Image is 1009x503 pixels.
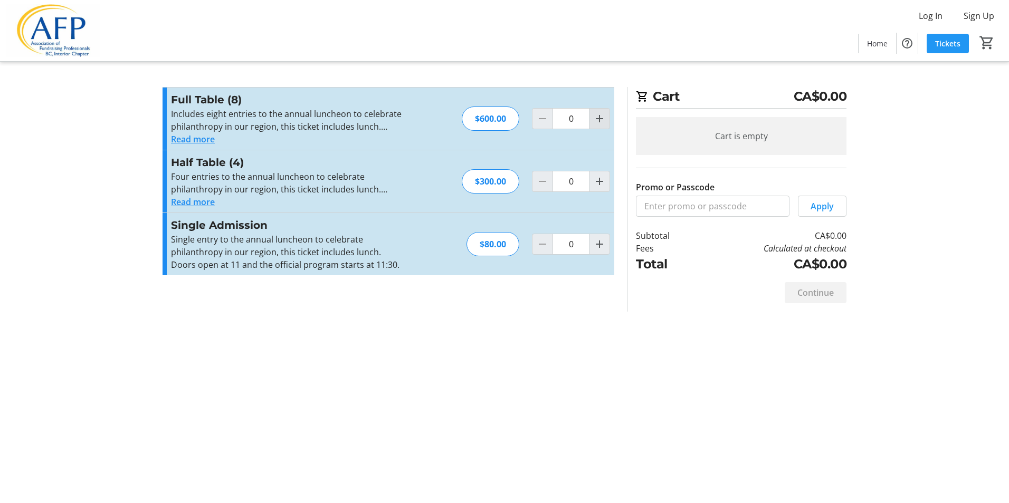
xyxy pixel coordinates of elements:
[867,38,888,49] span: Home
[171,154,402,170] h3: Half Table (4)
[553,234,589,255] input: Single Admission Quantity
[798,196,846,217] button: Apply
[553,108,589,129] input: Full Table (8) Quantity
[462,169,519,194] div: $300.00
[811,200,834,212] span: Apply
[171,108,402,133] div: Includes eight entries to the annual luncheon to celebrate philanthropy in our region, this ticke...
[927,34,969,53] a: Tickets
[6,4,100,57] img: AFP Interior BC's Logo
[636,229,697,242] td: Subtotal
[910,7,951,24] button: Log In
[697,242,846,255] td: Calculated at checkout
[697,255,846,274] td: CA$0.00
[636,87,846,109] h2: Cart
[171,233,402,271] div: Single entry to the annual luncheon to celebrate philanthropy in our region, this ticket includes...
[171,92,402,108] h3: Full Table (8)
[636,255,697,274] td: Total
[467,232,519,256] div: $80.00
[589,109,610,129] button: Increment by one
[589,171,610,191] button: Increment by one
[964,9,994,22] span: Sign Up
[977,33,996,52] button: Cart
[794,87,847,106] span: CA$0.00
[553,171,589,192] input: Half Table (4) Quantity
[859,34,896,53] a: Home
[589,234,610,254] button: Increment by one
[171,133,215,146] button: Read more
[636,117,846,155] div: Cart is empty
[171,170,402,196] div: Four entries to the annual luncheon to celebrate philanthropy in our region, this ticket includes...
[955,7,1003,24] button: Sign Up
[462,107,519,131] div: $600.00
[897,33,918,54] button: Help
[171,217,402,233] h3: Single Admission
[636,181,715,194] label: Promo or Passcode
[935,38,960,49] span: Tickets
[697,229,846,242] td: CA$0.00
[171,196,215,208] button: Read more
[636,196,789,217] input: Enter promo or passcode
[636,242,697,255] td: Fees
[919,9,943,22] span: Log In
